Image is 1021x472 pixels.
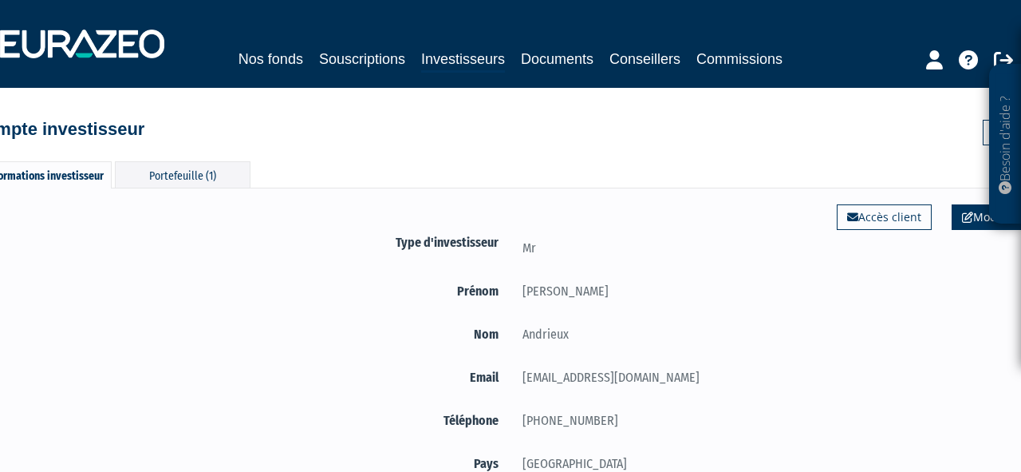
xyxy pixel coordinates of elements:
a: Accès client [837,204,932,230]
div: Portefeuille (1) [115,161,250,188]
a: Investisseurs [421,48,505,73]
a: Documents [521,48,593,70]
a: Commissions [696,48,783,70]
p: Besoin d'aide ? [996,73,1015,216]
a: Conseillers [609,48,680,70]
a: Souscriptions [319,48,405,70]
a: Nos fonds [238,48,303,70]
